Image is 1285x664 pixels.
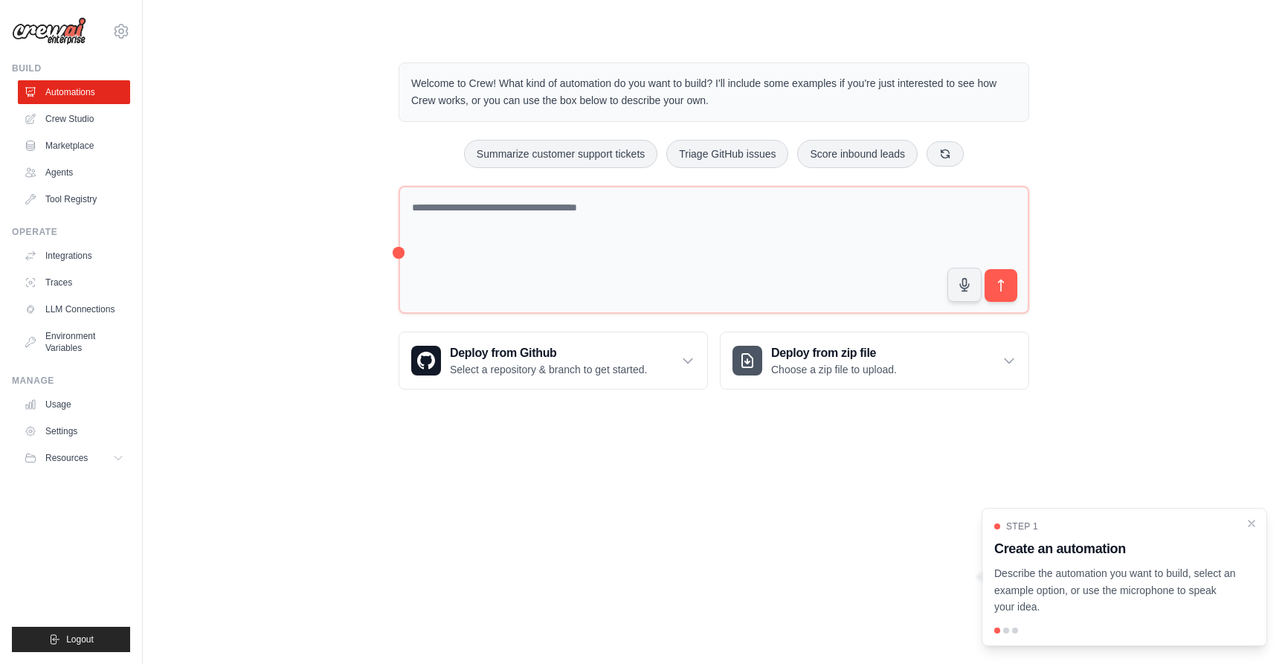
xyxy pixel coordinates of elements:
[666,140,788,168] button: Triage GitHub issues
[18,297,130,321] a: LLM Connections
[797,140,918,168] button: Score inbound leads
[18,187,130,211] a: Tool Registry
[18,271,130,294] a: Traces
[12,375,130,387] div: Manage
[12,17,86,45] img: Logo
[450,362,647,377] p: Select a repository & branch to get started.
[18,134,130,158] a: Marketplace
[18,107,130,131] a: Crew Studio
[18,244,130,268] a: Integrations
[12,627,130,652] button: Logout
[18,80,130,104] a: Automations
[12,62,130,74] div: Build
[994,565,1237,616] p: Describe the automation you want to build, select an example option, or use the microphone to spe...
[411,75,1017,109] p: Welcome to Crew! What kind of automation do you want to build? I'll include some examples if you'...
[18,393,130,416] a: Usage
[1006,520,1038,532] span: Step 1
[18,446,130,470] button: Resources
[66,634,94,645] span: Logout
[771,344,897,362] h3: Deploy from zip file
[18,324,130,360] a: Environment Variables
[464,140,657,168] button: Summarize customer support tickets
[1246,518,1257,529] button: Close walkthrough
[45,452,88,464] span: Resources
[18,419,130,443] a: Settings
[12,226,130,238] div: Operate
[450,344,647,362] h3: Deploy from Github
[18,161,130,184] a: Agents
[771,362,897,377] p: Choose a zip file to upload.
[994,538,1237,559] h3: Create an automation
